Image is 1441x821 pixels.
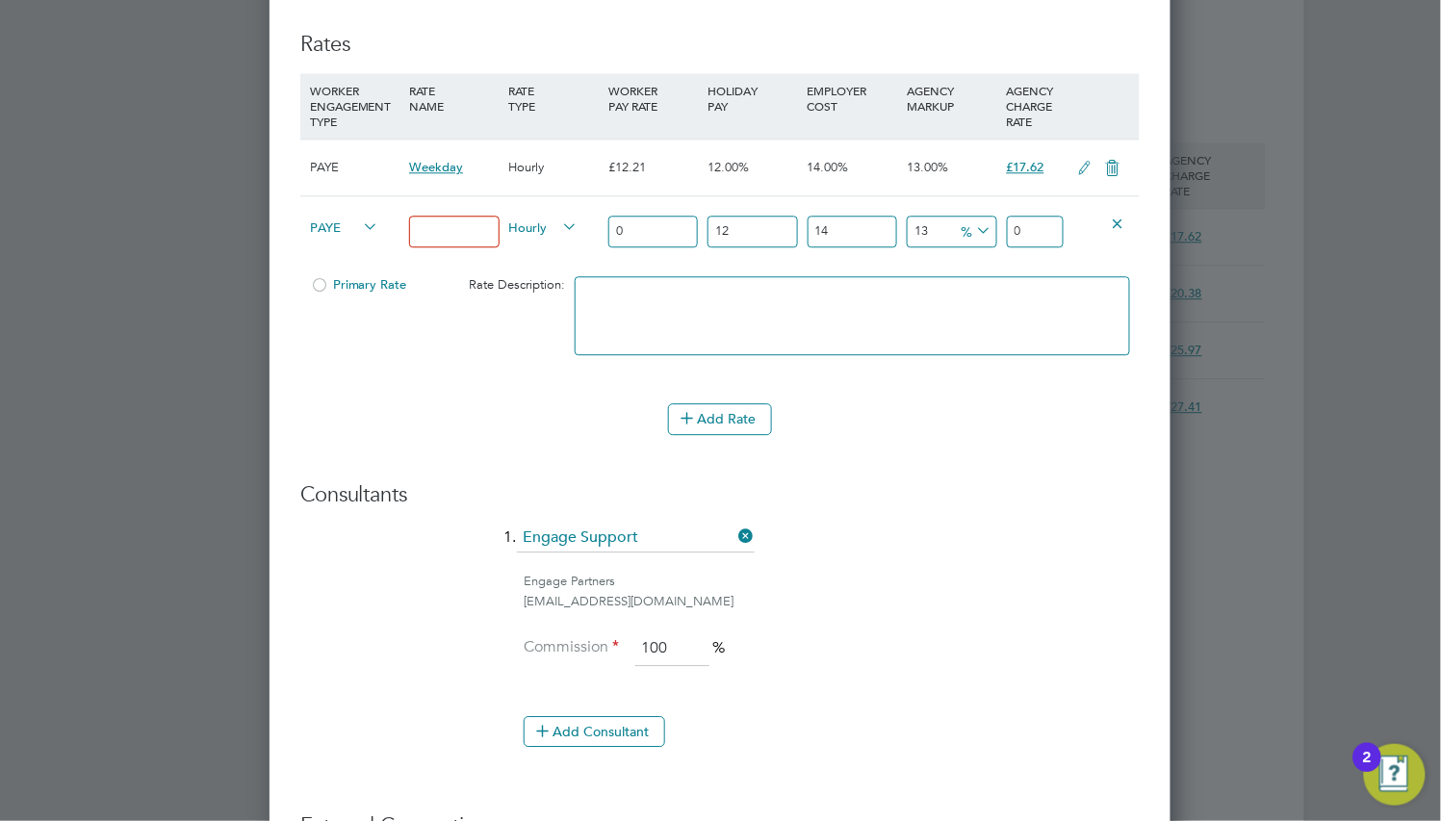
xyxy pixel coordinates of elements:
[713,638,726,657] span: %
[525,572,1140,592] div: Engage Partners
[1007,159,1044,175] span: £17.62
[469,276,565,293] span: Rate Description:
[310,276,407,293] span: Primary Rate
[907,159,948,175] span: 13.00%
[955,219,994,241] span: %
[504,140,604,195] div: Hourly
[1363,757,1372,783] div: 2
[300,524,1140,572] li: 1.
[509,216,579,237] span: Hourly
[1364,744,1426,806] button: Open Resource Center, 2 new notifications
[668,403,772,434] button: Add Rate
[703,73,802,123] div: HOLIDAY PAY
[305,140,404,195] div: PAYE
[708,159,749,175] span: 12.00%
[604,140,703,195] div: £12.21
[300,12,1140,59] h3: Rates
[504,73,604,123] div: RATE TYPE
[524,716,665,747] button: Add Consultant
[409,159,463,175] span: Weekday
[305,73,404,139] div: WORKER ENGAGEMENT TYPE
[808,159,849,175] span: 14.00%
[517,524,755,552] input: Search for...
[604,73,703,123] div: WORKER PAY RATE
[525,592,1140,612] div: [EMAIL_ADDRESS][DOMAIN_NAME]
[310,216,379,237] span: PAYE
[1002,73,1068,139] div: AGENCY CHARGE RATE
[803,73,902,123] div: EMPLOYER COST
[902,73,1001,123] div: AGENCY MARKUP
[524,637,620,657] label: Commission
[300,481,1140,509] h3: Consultants
[404,73,503,123] div: RATE NAME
